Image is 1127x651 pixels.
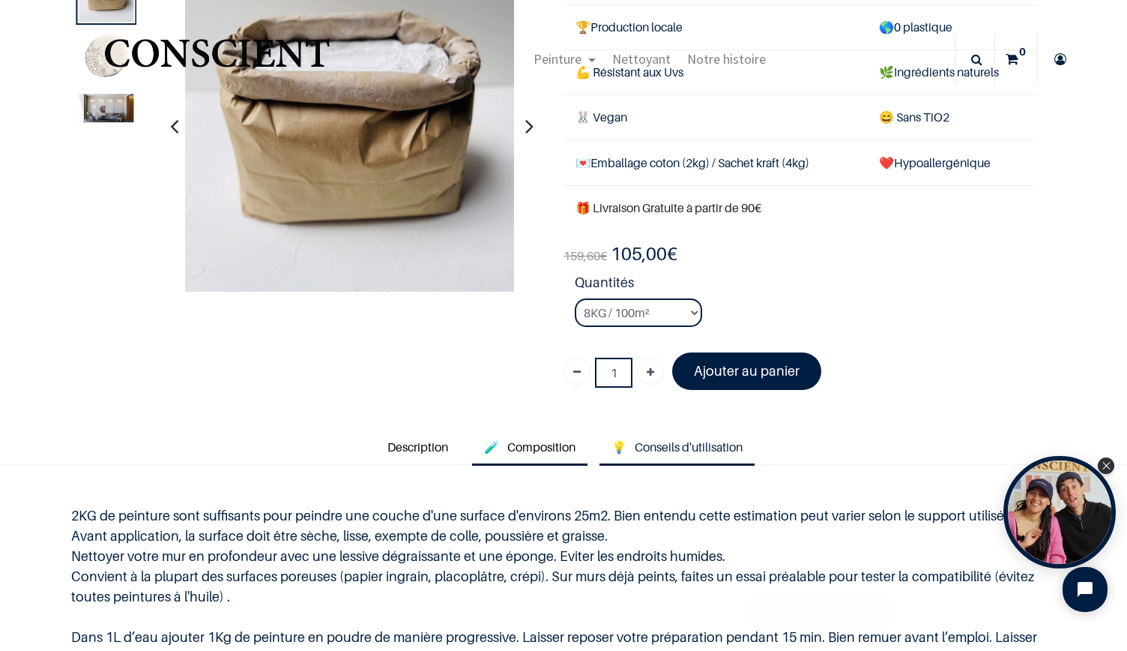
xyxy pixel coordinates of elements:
span: € [563,248,607,264]
span: 🧪 [484,439,499,454]
a: Blanc [299,585,324,605]
a: Ajouter au panier [746,594,895,631]
span: Beige [329,586,354,598]
span: € [297,625,341,641]
font: Ajouter au panier [767,604,872,620]
span: 105,00 [343,625,380,640]
a: Beige [329,585,354,600]
b: € [611,243,677,265]
span: 159,60 [563,248,600,263]
div: Close Tolstoy widget [1098,457,1114,474]
span: 105,00 [611,243,667,265]
img: Product Image [233,583,289,639]
span: Composition [507,439,575,454]
a: 0 [995,33,1037,85]
span: Nettoyant [612,50,671,67]
font: Ajouter au panier [694,363,800,379]
img: Product image [79,94,133,123]
span: 159,60 [297,625,334,640]
span: Blanc [299,586,324,598]
img: Conscient [101,30,333,89]
li: , [299,585,327,605]
div: Open Tolstoy [1003,456,1116,568]
div: Tolstoy bubble widget [1003,456,1116,568]
h1: Subtil [297,605,572,619]
a: Ajouter [637,358,664,385]
font: 🎁 Livraison Gratuite à partir de 90€ [575,200,761,215]
span: Conseils d'utilisation [635,439,743,454]
a: Ajouter au panier [672,352,821,389]
b: € [343,625,387,640]
span: Peinture [534,50,581,67]
strong: Quantités [575,272,1037,298]
a: Supprimer [563,358,590,385]
span: 🐰 Vegan [575,109,627,124]
span: 💌 [575,155,590,170]
td: Emballage coton (2kg) / Sachet kraft (4kg) [563,140,867,185]
span: 💡 [611,439,626,454]
div: Open Tolstoy widget [1003,456,1116,568]
a: Peinture [525,33,604,85]
iframe: Tidio Chat [1050,554,1120,625]
span: Description [387,439,448,454]
span: Notre histoire [687,50,766,67]
sup: 0 [1015,44,1030,59]
td: ❤️Hypoallergénique [867,140,1036,185]
a: Logo of Conscient [101,30,333,89]
td: ans TiO2 [867,95,1036,140]
span: 😄 S [879,109,903,124]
